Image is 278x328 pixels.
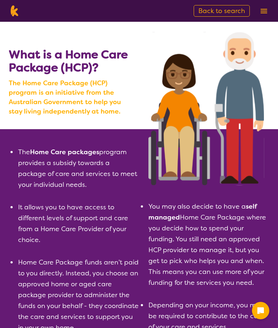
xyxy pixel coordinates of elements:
img: menu [261,9,267,13]
span: Back to search [198,7,245,15]
a: Back to search [194,5,250,17]
b: What is a Home Care Package (HCP)? [9,47,128,75]
li: It allows you to have access to different levels of support and care from a Home Care Provider of... [17,202,139,245]
b: The Home Care Package (HCP) program is an initiative from the Australian Government to help you s... [9,78,135,116]
b: Home Care packages [30,148,99,156]
li: You may also decide to have a Home Care Package where you decide how to spend your funding. You s... [148,201,269,288]
img: Karista logo [9,5,20,16]
li: The program provides a subsidy towards a package of care and services to meet your individual needs. [17,147,139,190]
img: Search NDIS services with Karista [148,32,264,185]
